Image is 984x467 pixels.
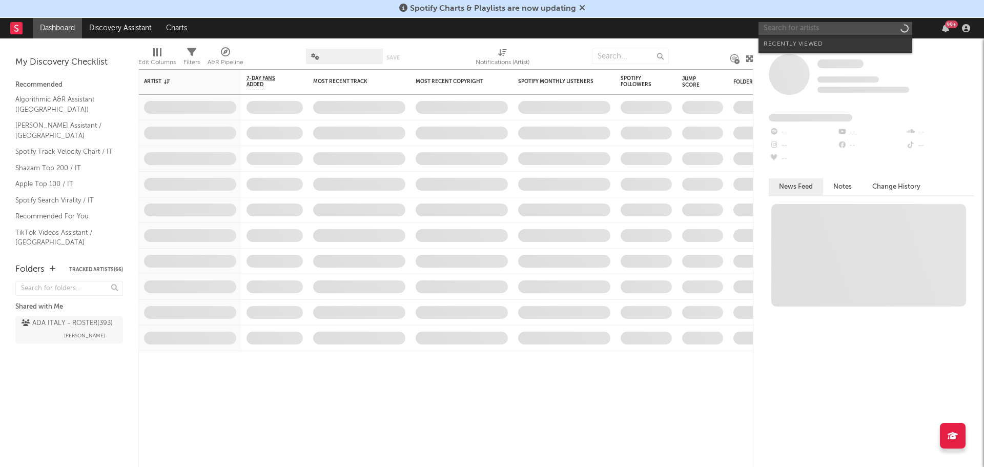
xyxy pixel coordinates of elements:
[769,114,852,121] span: Fans Added by Platform
[733,79,810,85] div: Folders
[144,78,221,85] div: Artist
[769,152,837,166] div: --
[313,78,390,85] div: Most Recent Track
[476,56,529,69] div: Notifications (Artist)
[22,317,113,330] div: ADA ITALY - ROSTER ( 393 )
[823,178,862,195] button: Notes
[138,56,176,69] div: Edit Columns
[579,5,585,13] span: Dismiss
[837,126,905,139] div: --
[15,146,113,157] a: Spotify Track Velocity Chart / IT
[15,94,113,115] a: Algorithmic A&R Assistant ([GEOGRAPHIC_DATA])
[682,76,708,88] div: Jump Score
[82,18,159,38] a: Discovery Assistant
[15,316,123,343] a: ADA ITALY - ROSTER(393)[PERSON_NAME]
[592,49,669,64] input: Search...
[247,75,288,88] span: 7-Day Fans Added
[817,76,879,83] span: Tracking Since: [DATE]
[15,178,113,190] a: Apple Top 100 / IT
[945,21,958,28] div: 99 +
[183,56,200,69] div: Filters
[138,44,176,73] div: Edit Columns
[817,87,909,93] span: 0 fans last week
[15,211,113,222] a: Recommended For You
[862,178,931,195] button: Change History
[817,59,864,69] a: Some Artist
[208,44,243,73] div: A&R Pipeline
[15,79,123,91] div: Recommended
[769,126,837,139] div: --
[15,227,113,248] a: TikTok Videos Assistant / [GEOGRAPHIC_DATA]
[410,5,576,13] span: Spotify Charts & Playlists are now updating
[769,139,837,152] div: --
[15,281,123,296] input: Search for folders...
[518,78,595,85] div: Spotify Monthly Listeners
[15,263,45,276] div: Folders
[416,78,493,85] div: Most Recent Copyright
[817,59,864,68] span: Some Artist
[15,163,113,174] a: Shazam Top 200 / IT
[758,22,912,35] input: Search for artists
[183,44,200,73] div: Filters
[64,330,105,342] span: [PERSON_NAME]
[906,126,974,139] div: --
[15,56,123,69] div: My Discovery Checklist
[764,38,907,50] div: Recently Viewed
[33,18,82,38] a: Dashboard
[837,139,905,152] div: --
[69,267,123,272] button: Tracked Artists(66)
[159,18,194,38] a: Charts
[621,75,657,88] div: Spotify Followers
[942,24,949,32] button: 99+
[15,195,113,206] a: Spotify Search Virality / IT
[208,56,243,69] div: A&R Pipeline
[15,301,123,313] div: Shared with Me
[15,120,113,141] a: [PERSON_NAME] Assistant / [GEOGRAPHIC_DATA]
[906,139,974,152] div: --
[769,178,823,195] button: News Feed
[476,44,529,73] div: Notifications (Artist)
[386,55,400,60] button: Save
